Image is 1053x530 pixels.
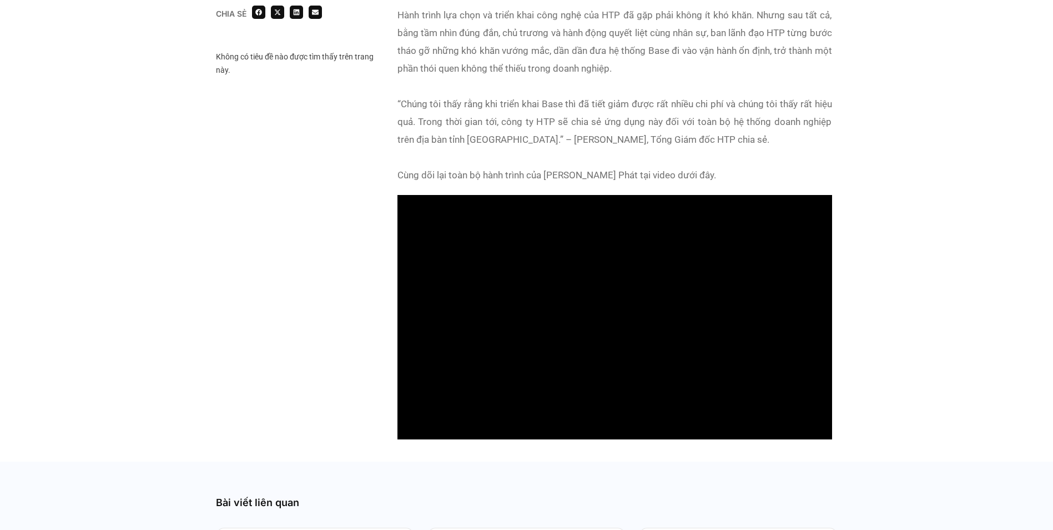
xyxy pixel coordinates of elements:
[216,50,381,77] div: Không có tiêu đề nào được tìm thấy trên trang này.
[309,6,322,19] div: Share on email
[397,195,832,439] iframe: Tập đoàn Hưng Thịnh Phát Thái Bình tiên phong chuyển đổi số phục vụ 540 nhân sự
[216,495,838,510] div: Bài viết liên quan
[397,95,832,148] div: “Chúng tôi thấy rằng khi triển khai Base thì đã tiết giảm được rất nhiều chi phí và chúng tôi thấ...
[216,10,246,18] div: Chia sẻ
[397,6,832,77] div: Hành trình lựa chọn và triển khai công nghệ của HTP đã gặp phải không ít khó khăn. Nhưng sau tất ...
[397,166,832,184] div: Cùng dõi lại toàn bộ hành trình của [PERSON_NAME] Phát tại video dưới đây.
[271,6,284,19] div: Share on x-twitter
[252,6,265,19] div: Share on facebook
[290,6,303,19] div: Share on linkedin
